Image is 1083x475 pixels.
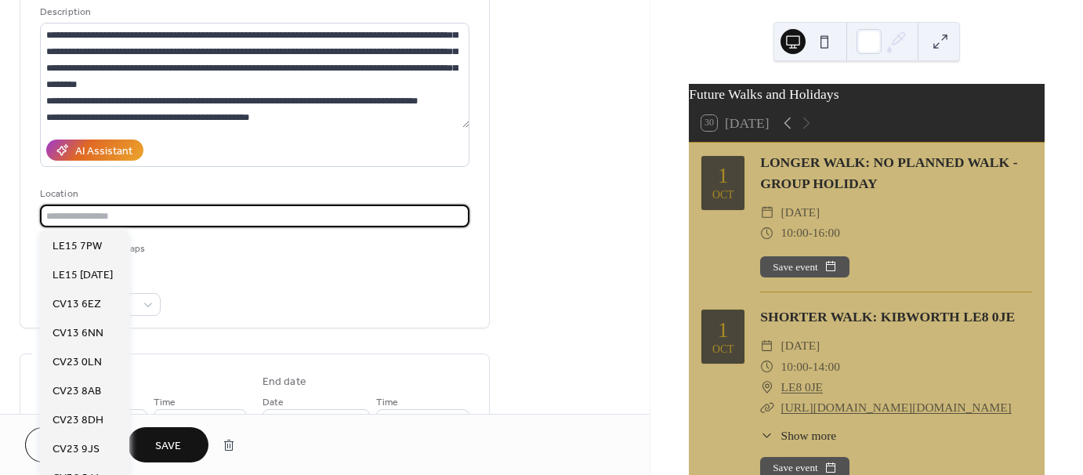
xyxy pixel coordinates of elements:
[781,202,820,223] span: [DATE]
[781,335,820,356] span: [DATE]
[75,143,132,160] div: AI Assistant
[53,237,102,254] span: LE15 7PW
[40,4,466,20] div: Description
[760,152,1032,194] div: LONGER WALK: NO PLANNED WALK - GROUP HOLIDAY
[155,438,181,455] span: Save
[53,412,103,428] span: CV23 8DH
[689,84,1045,104] div: Future Walks and Holidays
[712,344,734,355] div: Oct
[263,394,284,411] span: Date
[25,427,121,462] button: Cancel
[53,296,101,312] span: CV13 6EZ
[53,325,103,341] span: CV13 6NN
[760,223,774,243] div: ​
[781,426,837,444] span: Show more
[809,223,813,243] span: -
[760,335,774,356] div: ​
[376,394,398,411] span: Time
[718,319,729,341] div: 1
[53,354,102,370] span: CV23 0LN
[760,426,836,444] button: ​Show more
[760,309,1015,325] a: SHORTER WALK: KIBWORTH LE8 0JE
[813,357,840,377] span: 14:00
[154,394,176,411] span: Time
[760,202,774,223] div: ​
[263,374,306,390] div: End date
[760,256,849,278] button: Save event
[40,186,466,202] div: Location
[128,427,208,462] button: Save
[760,357,774,377] div: ​
[53,383,101,399] span: CV23 8AB
[813,223,840,243] span: 16:00
[781,223,809,243] span: 10:00
[781,357,809,377] span: 10:00
[781,377,823,397] a: LE8 0JE
[53,441,100,457] span: CV23 9JS
[781,401,1012,414] a: [URL][DOMAIN_NAME][DOMAIN_NAME]
[53,267,113,283] span: LE15 [DATE]
[809,357,813,377] span: -
[712,190,734,201] div: Oct
[760,377,774,397] div: ​
[46,140,143,161] button: AI Assistant
[760,426,774,444] div: ​
[718,165,729,187] div: 1
[760,397,774,418] div: ​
